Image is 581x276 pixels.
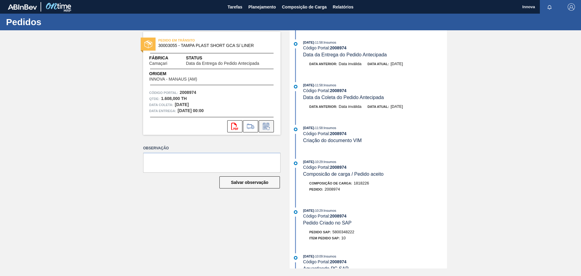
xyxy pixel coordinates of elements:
span: : Insumos [323,209,336,212]
span: Status [186,55,274,61]
strong: 1.608,000 TH [161,96,187,101]
span: : Insumos [323,254,336,258]
span: Data da Entrega do Pedido Antecipada [303,52,387,57]
span: - 11:58 [314,41,323,44]
span: : Insumos [323,126,336,130]
div: Código Portal: [303,165,447,170]
span: Data anterior: [309,105,337,108]
strong: [DATE] [175,102,189,107]
img: atual [294,256,297,260]
span: Data inválida [339,62,361,66]
span: [DATE] [391,104,403,109]
span: [DATE] [303,41,314,44]
div: Abrir arquivo PDF [227,120,242,132]
span: Fábrica [149,55,186,61]
span: [DATE] [303,160,314,164]
span: Pedido : [309,188,323,191]
span: Data coleta: [149,102,173,108]
span: PEDIDO EM TRÂNSITO [158,37,243,43]
img: status [144,40,152,48]
span: 1818226 [354,181,369,185]
span: Relatórios [333,3,353,11]
span: INNOVA - MANAUS (AM) [149,77,197,81]
button: Notificações [540,3,559,11]
div: Ir para Composição de Carga [243,120,258,132]
span: 30003055 - TAMPA PLAST SHORT GCA S/ LINER [158,43,268,48]
button: Salvar observação [219,176,280,188]
span: Planejamento [248,3,276,11]
div: Código Portal: [303,88,447,93]
div: Código Portal: [303,259,447,264]
span: - 10:09 [314,255,323,258]
span: : Insumos [323,160,336,164]
img: atual [294,42,297,46]
strong: 2008974 [330,214,346,218]
span: Data anterior: [309,62,337,66]
span: - 11:58 [314,84,323,87]
strong: [DATE] 00:00 [178,108,204,113]
span: 10 [341,236,346,240]
span: Código Portal: [149,90,178,96]
img: Logout [568,3,575,11]
div: Informar alteração no pedido [259,120,274,132]
span: : Insumos [323,41,336,44]
img: TNhmsLtSVTkK8tSr43FrP2fwEKptu5GPRR3wAAAABJRU5ErkJggg== [8,4,37,10]
span: : Insumos [323,83,336,87]
strong: 2008974 [330,259,346,264]
h1: Pedidos [6,18,113,25]
span: Criação do documento VIM [303,138,362,143]
span: Pedido Criado no SAP [303,220,352,225]
span: - 10:29 [314,160,323,164]
span: Composicão de carga / Pedido aceito [303,171,384,177]
strong: 2008974 [180,90,196,95]
span: - 10:29 [314,209,323,212]
span: Composição de Carga [282,3,327,11]
span: Data da Entrega do Pedido Antecipada [186,61,259,66]
span: Data inválida [339,104,361,109]
strong: 2008974 [330,88,346,93]
span: Camaçari [149,61,167,66]
div: Código Portal: [303,45,447,50]
span: Composição de Carga : [309,181,352,185]
span: [DATE] [303,126,314,130]
span: Tarefas [228,3,242,11]
span: Qtde : [149,96,159,102]
strong: 2008974 [330,45,346,50]
span: Item pedido SAP: [309,236,340,240]
span: [DATE] [303,209,314,212]
span: [DATE] [391,62,403,66]
img: atual [294,85,297,88]
div: Código Portal: [303,131,447,136]
label: Observação [143,144,281,153]
span: Data entrega: [149,108,176,114]
img: atual [294,128,297,131]
span: - 11:58 [314,126,323,130]
span: [DATE] [303,83,314,87]
span: Aguardando PC SAP [303,266,349,271]
strong: 2008974 [330,131,346,136]
span: 5800348222 [333,230,354,234]
span: Origem [149,71,214,77]
img: atual [294,210,297,214]
span: [DATE] [303,254,314,258]
span: Data atual: [367,62,389,66]
strong: 2008974 [330,165,346,170]
span: 2008974 [325,187,340,191]
span: Pedido SAP: [309,230,331,234]
span: Data da Coleta do Pedido Antecipada [303,95,384,100]
img: atual [294,161,297,165]
div: Código Portal: [303,214,447,218]
span: Data atual: [367,105,389,108]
